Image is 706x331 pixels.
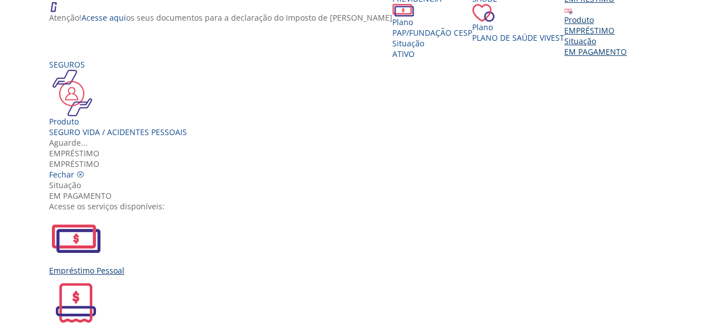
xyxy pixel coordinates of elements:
div: Situação [564,36,627,46]
img: ico_dinheiro.png [392,4,414,17]
a: Fechar [49,169,84,180]
div: Aguarde... [49,137,665,148]
img: ico_emprestimo.svg [564,6,573,15]
p: Atenção! os seus documentos para a declaração do Imposto de [PERSON_NAME] [49,12,392,23]
span: Ativo [392,49,415,59]
div: Situação [392,38,472,49]
div: Produto [49,116,187,127]
div: Empréstimo Pessoal [49,265,665,276]
div: Acesse os serviços disponíveis: [49,201,665,212]
a: Seguros Produto Seguro Vida / Acidentes Pessoais [49,59,187,137]
div: Empréstimo [49,148,665,159]
img: ico_seguros.png [49,70,95,116]
span: Plano de Saúde VIVEST [472,32,564,43]
span: EM PAGAMENTO [564,46,627,57]
img: 2ViaCobranca.svg [49,276,103,329]
div: EMPRÉSTIMO [564,25,627,36]
div: Produto [564,15,627,25]
div: EM PAGAMENTO [49,190,665,201]
div: Seguro Vida / Acidentes Pessoais [49,127,187,137]
a: Acesse aqui [81,12,126,23]
img: ico_coracao.png [472,4,494,22]
div: Plano [392,17,472,27]
span: PAP/Fundação CESP [392,27,472,38]
span: EMPRÉSTIMO [49,159,99,169]
div: Seguros [49,59,187,70]
div: Plano [472,22,564,32]
span: Fechar [49,169,74,180]
img: EmprestimoPessoal.svg [49,212,103,265]
a: Empréstimo Pessoal [49,212,665,276]
div: Situação [49,180,665,190]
